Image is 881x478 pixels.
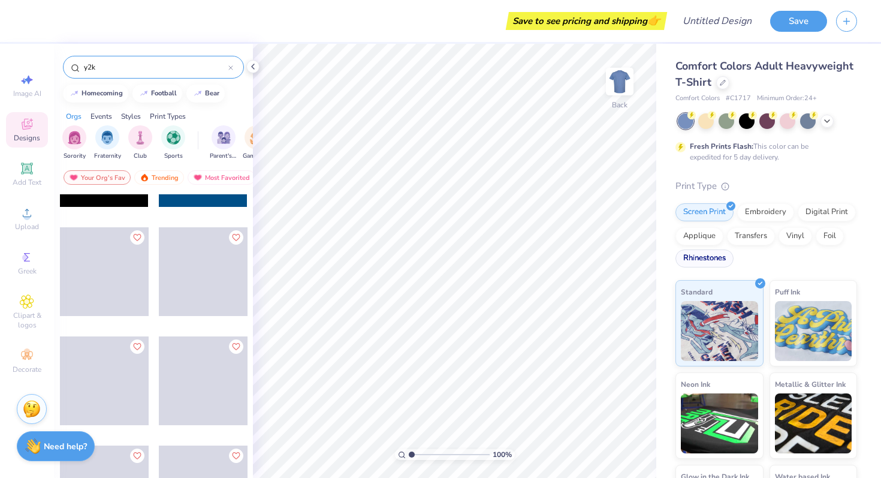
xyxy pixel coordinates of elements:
img: most_fav.gif [69,173,79,182]
span: Minimum Order: 24 + [757,94,817,104]
span: Game Day [243,152,270,161]
div: bear [205,90,219,97]
span: Add Text [13,178,41,187]
div: football [151,90,177,97]
div: filter for Parent's Weekend [210,125,237,161]
span: Club [134,152,147,161]
span: 100 % [493,449,512,460]
img: Game Day Image [250,131,264,145]
img: Standard [681,301,758,361]
div: This color can be expedited for 5 day delivery. [690,141,837,163]
span: Sorority [64,152,86,161]
div: Back [612,100,627,110]
img: Parent's Weekend Image [217,131,231,145]
div: filter for Club [128,125,152,161]
div: Print Type [675,179,857,193]
button: filter button [62,125,86,161]
button: Like [130,230,144,245]
button: Like [229,230,243,245]
div: filter for Fraternity [94,125,121,161]
img: Back [608,70,632,94]
img: Fraternity Image [101,131,114,145]
img: Puff Ink [775,301,852,361]
span: Clipart & logos [6,311,48,330]
img: most_fav.gif [193,173,203,182]
div: Rhinestones [675,249,734,267]
div: Save to see pricing and shipping [509,12,664,30]
div: Digital Print [798,203,856,221]
span: Greek [18,266,37,276]
input: Try "Alpha" [83,61,228,73]
span: Puff Ink [775,285,800,298]
button: bear [186,85,225,103]
div: Trending [134,170,184,185]
div: Print Types [150,111,186,122]
button: Like [229,339,243,354]
img: trend_line.gif [193,90,203,97]
div: Transfers [727,227,775,245]
img: Club Image [134,131,147,145]
div: filter for Game Day [243,125,270,161]
button: filter button [161,125,185,161]
span: Designs [14,133,40,143]
button: Like [130,449,144,463]
span: # C1717 [726,94,751,104]
button: homecoming [63,85,128,103]
div: Foil [816,227,844,245]
img: Metallic & Glitter Ink [775,393,852,453]
span: Neon Ink [681,378,710,390]
div: Orgs [66,111,82,122]
span: Parent's Weekend [210,152,237,161]
div: Styles [121,111,141,122]
input: Untitled Design [673,9,761,33]
span: Sports [164,152,183,161]
img: Sorority Image [68,131,82,145]
span: Fraternity [94,152,121,161]
div: Vinyl [779,227,812,245]
div: filter for Sports [161,125,185,161]
img: trend_line.gif [70,90,79,97]
span: Image AI [13,89,41,98]
button: Like [130,339,144,354]
button: filter button [128,125,152,161]
span: Standard [681,285,713,298]
span: Comfort Colors [675,94,720,104]
div: homecoming [82,90,123,97]
div: filter for Sorority [62,125,86,161]
button: Save [770,11,827,32]
span: Comfort Colors Adult Heavyweight T-Shirt [675,59,853,89]
button: filter button [210,125,237,161]
span: 👉 [647,13,660,28]
span: Upload [15,222,39,232]
img: Neon Ink [681,393,758,453]
strong: Need help? [44,441,87,452]
div: Applique [675,227,723,245]
img: trending.gif [140,173,149,182]
strong: Fresh Prints Flash: [690,142,753,151]
button: Like [229,449,243,463]
button: filter button [94,125,121,161]
div: Events [90,111,112,122]
img: Sports Image [167,131,180,145]
button: football [132,85,182,103]
span: Metallic & Glitter Ink [775,378,846,390]
button: filter button [243,125,270,161]
div: Most Favorited [188,170,255,185]
div: Screen Print [675,203,734,221]
span: Decorate [13,365,41,374]
div: Embroidery [737,203,794,221]
div: Your Org's Fav [64,170,131,185]
img: trend_line.gif [139,90,149,97]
